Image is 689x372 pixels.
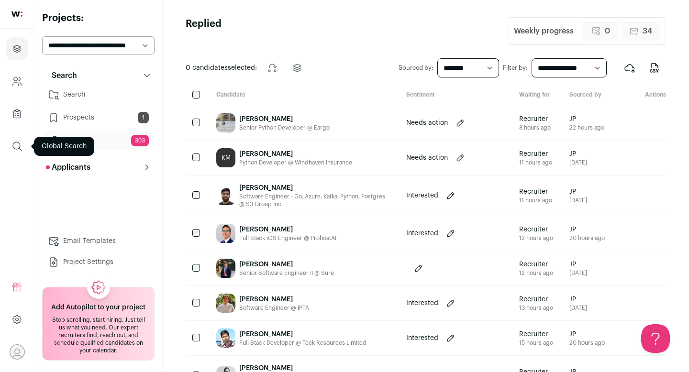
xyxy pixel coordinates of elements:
div: Software Engineer - Go, Azure, Kafka, Python, Postgres @ S3 Group Inc [239,193,391,208]
p: Interested [406,191,438,200]
div: Python Developer @ Windhaven Insurance [239,159,352,166]
span: selected: [186,63,257,73]
img: e27e3bea8e38f7b612aadc1871f350e02129bd68eef917b3b1fba94ab7ccfd56.jpg [216,328,235,348]
img: b9dcca0dcd146cc96fd5a63884e19334518ff071f4b071eaa7012721e7a744e4 [216,259,235,278]
span: [DATE] [569,269,587,277]
div: [PERSON_NAME] [239,225,336,234]
a: Project Settings [42,252,155,272]
iframe: Help Scout Beacon - Open [641,324,670,353]
div: Sentiment [399,91,511,100]
img: 1338a04fd9ff6b5e15e64fbdb253acea87362ca079e704c30f824637320cbd83 [216,294,235,313]
button: Export to CSV [643,56,666,79]
div: 11 hours ago [519,159,552,166]
div: [PERSON_NAME] [239,149,352,159]
p: Interested [406,333,438,343]
div: [PERSON_NAME] [239,183,391,193]
label: Sourced by: [399,64,433,72]
span: JP [569,329,605,339]
span: 20 hours ago [569,339,605,347]
div: 15 hours ago [519,339,553,347]
span: Recruiter [519,225,553,234]
label: Filter by: [503,64,528,72]
img: fd9a79e55cc8c42ec40ae3a993098b98e8a5a635682ebc30618182d6fda2d977.jpg [216,186,235,205]
div: [PERSON_NAME] [239,260,334,269]
div: 8 hours ago [519,124,551,131]
button: Export to ATS [618,56,641,79]
a: Company Lists [6,102,28,125]
div: Full Stack Developer @ Teck Resources Limited [239,339,367,347]
div: 13 hours ago [519,304,553,312]
p: Search [46,70,77,81]
span: Recruiter [519,149,552,159]
span: Recruiter [519,295,553,304]
span: Recruiter [519,114,551,124]
img: c844514a14445cd2a2016d0fc775eca90becd066c6d3824180e7604f00a9f559 [216,224,235,243]
span: 1 [138,112,149,123]
span: JP [569,149,587,159]
p: Interested [406,298,438,308]
span: 0 candidates [186,65,228,71]
span: JP [569,295,587,304]
div: 12 hours ago [519,234,553,242]
img: wellfound-shorthand-0d5821cbd27db2630d0214b213865d53afaa358527fdda9d0ea32b1df1b89c2c.svg [11,11,22,17]
div: [PERSON_NAME] [239,295,309,304]
a: Replied303 [42,131,155,150]
a: Add Autopilot to your project Stop scrolling, start hiring. Just tell us what you need. Our exper... [42,287,155,361]
span: JP [569,114,604,124]
div: Actions [612,91,666,100]
span: Recruiter [519,260,553,269]
div: Stop scrolling, start hiring. Just tell us what you need. Our expert recruiters find, reach out, ... [48,316,148,354]
div: [PERSON_NAME] [239,114,330,124]
h2: Add Autopilot to your project [51,303,145,312]
div: Sourced by [562,91,612,100]
a: Projects [6,37,28,60]
div: Full Stack iOS Engineer @ ProhostAI [239,234,336,242]
span: 20 hours ago [569,234,605,242]
h2: Projects: [42,11,155,25]
img: 3d67e407de231117d6cb17c9994f5a001a2850c92d5f5fe92ca8cc28e59378d2.png [216,113,235,132]
a: Email Templates [42,231,155,251]
div: 12 hours ago [519,269,553,277]
span: 22 hours ago [569,124,604,131]
span: JP [569,187,587,197]
button: Open dropdown [10,344,25,360]
div: 11 hours ago [519,197,552,204]
p: Interested [406,229,438,238]
a: Search [42,85,155,104]
h1: Replied [186,17,222,45]
a: Company and ATS Settings [6,70,28,93]
div: Candidate [209,91,399,100]
span: 303 [131,135,149,146]
span: Recruiter [519,329,553,339]
p: Needs action [406,118,448,128]
button: Search [42,66,155,85]
span: [DATE] [569,197,587,204]
div: Software Engineer @ IPTA [239,304,309,312]
span: JP [569,260,587,269]
span: [DATE] [569,159,587,166]
div: Senior Software Engineer II @ Sure [239,269,334,277]
div: Global Search [34,137,94,156]
span: 34 [643,25,652,37]
p: Needs action [406,153,448,163]
div: Senior Python Developer @ Eargo [239,124,330,131]
p: Applicants [46,162,90,173]
div: Weekly progress [514,25,574,37]
span: [DATE] [569,304,587,312]
a: Prospects1 [42,108,155,127]
div: Waiting for [511,91,562,100]
span: 0 [605,25,610,37]
span: Recruiter [519,187,552,197]
span: JP [569,225,605,234]
div: [PERSON_NAME] [239,329,367,339]
div: KM [216,148,235,167]
button: Applicants [42,158,155,177]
